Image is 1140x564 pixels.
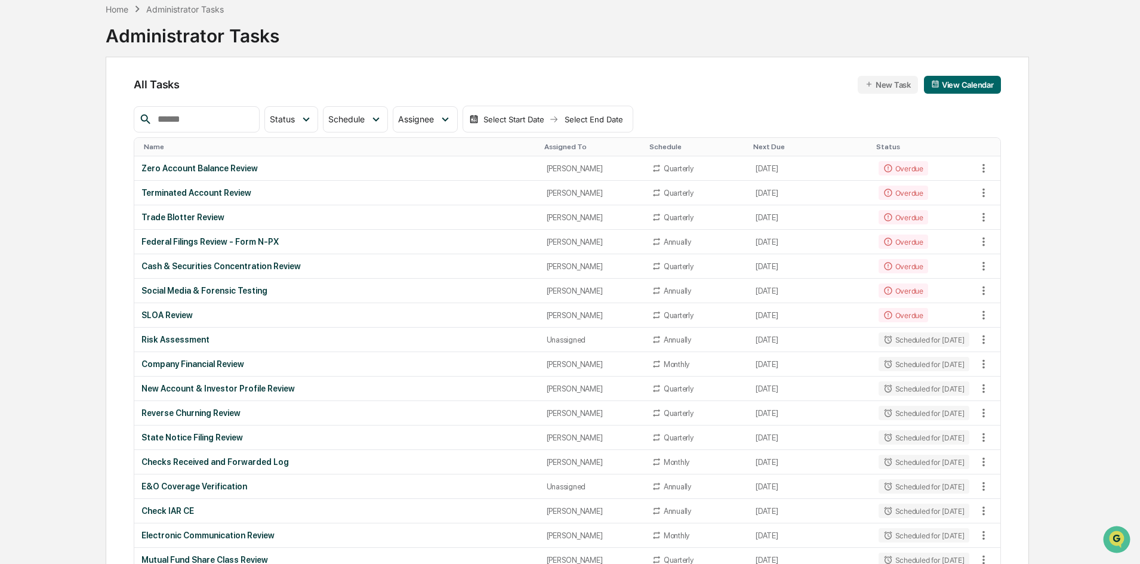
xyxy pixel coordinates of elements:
td: [DATE] [748,205,871,230]
div: Terminated Account Review [141,188,532,198]
td: [DATE] [748,352,871,377]
span: All Tasks [134,78,179,91]
div: Administrator Tasks [146,4,224,14]
div: Unassigned [547,482,637,491]
p: How can we help? [12,25,217,44]
div: [PERSON_NAME] [547,189,637,198]
td: [DATE] [748,474,871,499]
div: Select Start Date [481,115,547,124]
div: Overdue [879,161,928,175]
div: Toggle SortBy [976,143,1000,151]
div: Scheduled for [DATE] [879,479,969,494]
div: Scheduled for [DATE] [879,455,969,469]
div: [PERSON_NAME] [547,238,637,246]
div: 🗄️ [87,152,96,161]
button: View Calendar [924,76,1001,94]
div: Start new chat [41,91,196,103]
div: Select End Date [561,115,627,124]
span: Pylon [119,202,144,211]
div: Overdue [879,210,928,224]
div: Monthly [664,458,689,467]
div: Monthly [664,531,689,540]
div: [PERSON_NAME] [547,262,637,271]
td: [DATE] [748,328,871,352]
div: Annually [664,507,691,516]
div: Quarterly [664,433,694,442]
div: Overdue [879,308,928,322]
div: 🖐️ [12,152,21,161]
div: State Notice Filing Review [141,433,532,442]
td: [DATE] [748,499,871,523]
div: Electronic Communication Review [141,531,532,540]
span: Schedule [328,114,365,124]
a: 🔎Data Lookup [7,168,80,190]
td: [DATE] [748,230,871,254]
div: Scheduled for [DATE] [879,332,969,347]
div: [PERSON_NAME] [547,213,637,222]
div: [PERSON_NAME] [547,531,637,540]
div: Company Financial Review [141,359,532,369]
span: Status [270,114,295,124]
span: Preclearance [24,150,77,162]
button: New Task [858,76,918,94]
div: Administrator Tasks [106,16,279,47]
div: Scheduled for [DATE] [879,357,969,371]
div: Scheduled for [DATE] [879,406,969,420]
div: [PERSON_NAME] [547,311,637,320]
div: Scheduled for [DATE] [879,381,969,396]
span: Data Lookup [24,173,75,185]
div: Checks Received and Forwarded Log [141,457,532,467]
div: Overdue [879,186,928,200]
img: calendar [469,115,479,124]
div: Quarterly [664,189,694,198]
img: calendar [931,80,939,88]
div: Toggle SortBy [753,143,866,151]
div: Trade Blotter Review [141,212,532,222]
td: [DATE] [748,279,871,303]
div: [PERSON_NAME] [547,458,637,467]
div: Quarterly [664,311,694,320]
div: Quarterly [664,213,694,222]
div: Quarterly [664,409,694,418]
div: Quarterly [664,262,694,271]
span: Assignee [398,114,434,124]
div: Social Media & Forensic Testing [141,286,532,295]
div: SLOA Review [141,310,532,320]
div: Monthly [664,360,689,369]
div: Annually [664,335,691,344]
td: [DATE] [748,303,871,328]
div: Toggle SortBy [144,143,534,151]
div: Quarterly [664,164,694,173]
div: Annually [664,286,691,295]
div: [PERSON_NAME] [547,360,637,369]
div: Federal Filings Review - Form N-PX [141,237,532,246]
td: [DATE] [748,377,871,401]
div: [PERSON_NAME] [547,286,637,295]
div: Reverse Churning Review [141,408,532,418]
div: Home [106,4,128,14]
div: 🔎 [12,174,21,184]
div: E&O Coverage Verification [141,482,532,491]
div: [PERSON_NAME] [547,164,637,173]
div: Scheduled for [DATE] [879,528,969,543]
td: [DATE] [748,450,871,474]
div: Toggle SortBy [544,143,640,151]
a: 🗄️Attestations [82,146,153,167]
div: New Account & Investor Profile Review [141,384,532,393]
div: Unassigned [547,335,637,344]
div: Toggle SortBy [876,143,972,151]
div: Quarterly [664,384,694,393]
td: [DATE] [748,426,871,450]
div: [PERSON_NAME] [547,384,637,393]
div: Scheduled for [DATE] [879,430,969,445]
div: We're available if you need us! [41,103,151,113]
div: Overdue [879,235,928,249]
a: 🖐️Preclearance [7,146,82,167]
div: Annually [664,482,691,491]
td: [DATE] [748,181,871,205]
div: Toggle SortBy [649,143,744,151]
img: 1746055101610-c473b297-6a78-478c-a979-82029cc54cd1 [12,91,33,113]
td: [DATE] [748,401,871,426]
td: [DATE] [748,254,871,279]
